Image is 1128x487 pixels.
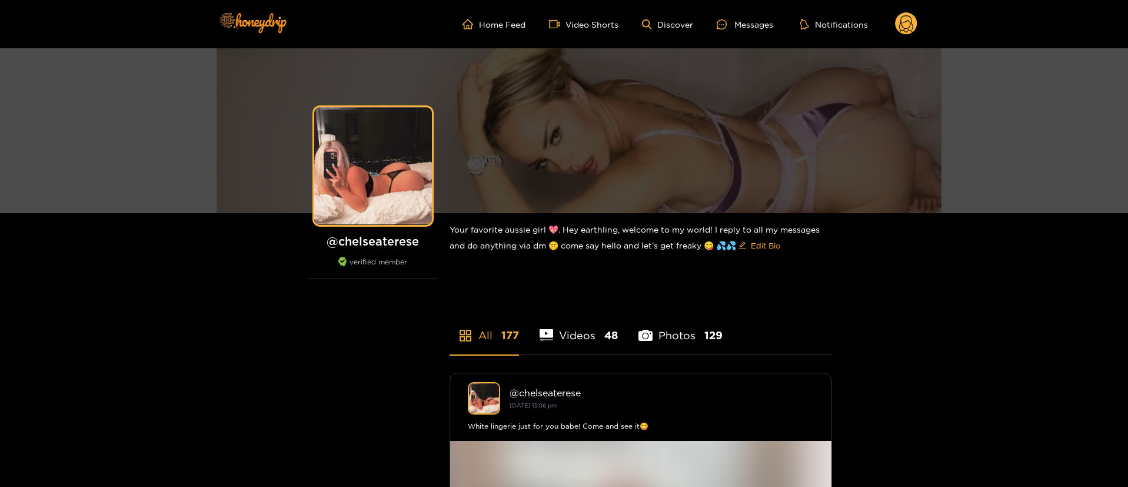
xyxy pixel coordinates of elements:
div: @ chelseaterese [510,387,814,398]
span: appstore [458,329,473,343]
li: All [450,302,519,355]
span: edit [738,241,746,250]
button: editEdit Bio [736,236,783,255]
a: Video Shorts [549,19,618,29]
span: video-camera [549,19,565,29]
li: Photos [638,302,723,355]
div: Your favorite aussie girl 💖. Hey earthling, welcome to my world! I reply to all my messages and d... [450,213,832,264]
button: Notifications [797,18,871,30]
small: [DATE] 13:06 pm [510,402,557,409]
span: 48 [604,328,618,343]
h1: @ chelseaterese [308,234,438,249]
img: chelseaterese [468,382,500,415]
span: 129 [704,328,723,343]
div: verified member [308,257,438,279]
span: Edit Bio [751,240,780,251]
span: home [462,19,479,29]
div: White lingerie just for you babe! Come and see it😋 [468,420,814,432]
span: 177 [501,328,519,343]
a: Discover [642,19,693,29]
li: Videos [540,302,618,355]
div: Messages [717,18,773,31]
a: Home Feed [462,19,525,29]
